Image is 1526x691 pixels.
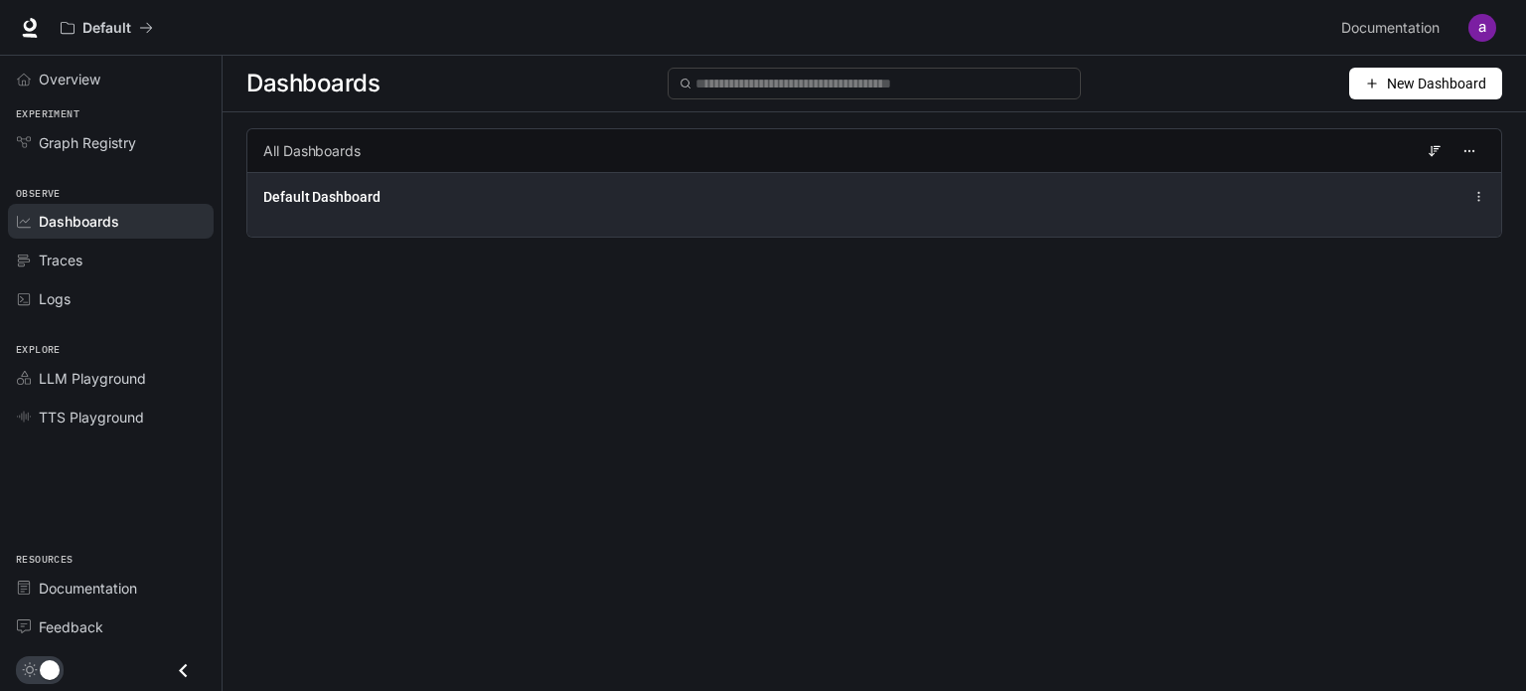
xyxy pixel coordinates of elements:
a: Overview [8,62,214,96]
button: User avatar [1462,8,1502,48]
a: Default Dashboard [263,187,381,207]
span: Traces [39,250,82,270]
span: TTS Playground [39,407,144,428]
a: Dashboards [8,204,214,239]
p: Default [82,20,131,37]
a: TTS Playground [8,400,214,434]
a: Documentation [8,571,214,605]
span: Overview [39,69,100,89]
a: Feedback [8,609,214,644]
a: Documentation [1333,8,1454,48]
span: Graph Registry [39,132,136,153]
img: User avatar [1468,14,1496,42]
span: New Dashboard [1387,73,1486,94]
span: LLM Playground [39,368,146,389]
a: LLM Playground [8,361,214,396]
a: Logs [8,281,214,316]
span: Dashboards [246,64,380,103]
span: Documentation [39,578,137,599]
span: Feedback [39,616,103,637]
span: Logs [39,288,71,309]
a: Traces [8,243,214,277]
span: Documentation [1341,16,1440,41]
a: Graph Registry [8,125,214,160]
button: Close drawer [161,650,206,691]
span: All Dashboards [263,141,361,161]
button: New Dashboard [1349,68,1502,99]
span: Dashboards [39,211,119,232]
span: Dark mode toggle [40,658,60,680]
button: All workspaces [52,8,162,48]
